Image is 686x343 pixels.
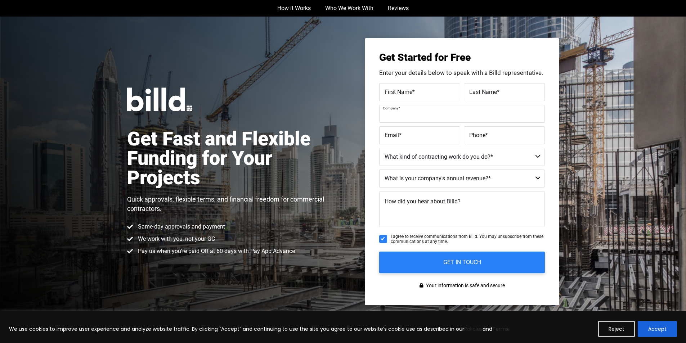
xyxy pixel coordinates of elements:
span: Your information is safe and secure [424,280,505,291]
span: Company [383,106,399,110]
span: Phone [469,132,485,139]
span: Last Name [469,89,497,95]
span: Same-day approvals and payment [136,222,225,231]
h1: Get Fast and Flexible Funding for Your Projects [127,129,330,188]
a: Terms [492,325,508,333]
input: I agree to receive communications from Billd. You may unsubscribe from these communications at an... [379,235,387,243]
span: How did you hear about Billd? [385,198,461,205]
input: GET IN TOUCH [379,252,545,273]
span: Pay us when you're paid OR at 60 days with Pay App Advance [136,247,295,256]
span: First Name [385,89,412,95]
span: I agree to receive communications from Billd. You may unsubscribe from these communications at an... [391,234,545,244]
p: We use cookies to improve user experience and analyze website traffic. By clicking “Accept” and c... [9,325,510,333]
span: Email [385,132,399,139]
p: Enter your details below to speak with a Billd representative. [379,70,545,76]
h3: Get Started for Free [379,53,545,63]
span: We work with you, not your GC [136,235,215,243]
button: Reject [598,321,635,337]
a: Policies [464,325,483,333]
p: Quick approvals, flexible terms, and financial freedom for commercial contractors. [127,195,330,213]
button: Accept [638,321,677,337]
